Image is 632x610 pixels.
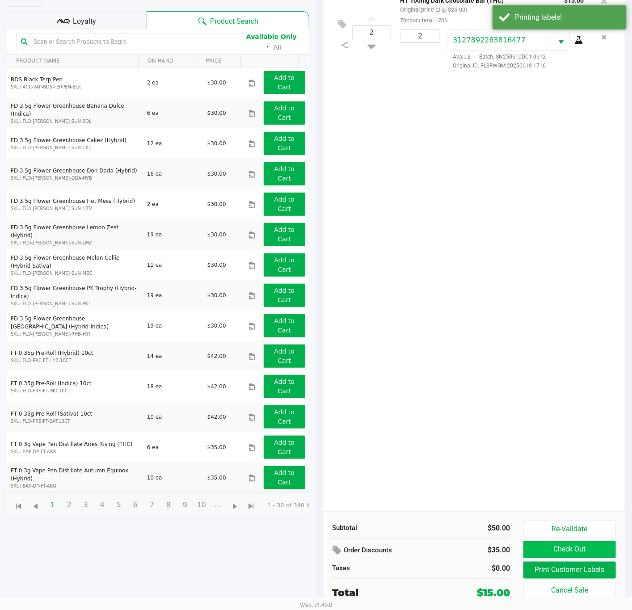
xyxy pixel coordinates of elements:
inline-svg: Split item qty to new line [337,39,352,51]
p: SKU: BAP-DP-FT-AEQ [11,483,139,489]
input: Scan or Search Products to Begin [30,35,238,48]
div: Printing labels! [515,12,620,23]
span: $30.00 [207,80,226,86]
span: $30.00 [207,292,226,299]
button: Add to Cart [264,223,305,246]
button: Remove the package from the orderLine [598,29,611,46]
th: PRODUCT NAME [7,55,138,67]
button: Select [552,29,569,50]
span: Page 3 [77,496,94,513]
p: SKU: FLO-[PERSON_NAME]-SUN-HTM [11,205,139,212]
span: Go to the first page [14,501,25,512]
td: 19 ea [143,280,203,311]
span: Page 5 [110,496,127,513]
td: FD 3.5g Flower Greenhouse PK Trophy (Hybrid-Indica) [7,280,143,311]
p: SKU: FLO-[PERSON_NAME]-SUN-CKZ [11,144,139,151]
span: $30.00 [207,171,226,177]
button: Add to Cart [264,193,305,216]
button: Add to Cart [264,101,305,125]
div: $35.00 [460,543,510,558]
button: Print Customer Labels [523,562,616,579]
button: Cancel Sale [523,582,616,599]
span: Go to the first page [11,496,28,513]
td: 19 ea [143,311,203,341]
th: PRICE [197,55,240,67]
p: SKU: BAP-DP-FT-ARR [11,448,139,455]
p: SKU: FLO-[PERSON_NAME]-RHB-HYI [11,331,139,337]
span: $30.00 [207,323,226,329]
td: 16 ea [143,159,203,189]
span: $30.00 [207,262,226,268]
td: 14 ea [143,341,203,371]
td: 10 ea [143,402,203,432]
span: · [471,54,479,60]
td: BDS Black Terp Pen [7,67,143,98]
div: Total [332,586,442,601]
button: All [274,43,281,52]
span: $30.00 [207,110,226,116]
p: SKU: FLO-PRE-FT-SAT.10CT [11,418,139,425]
td: FT 0.35g Pre-Roll (Hybrid) 10ct [7,341,143,371]
app-button-loader: Add to Cart [274,317,295,334]
span: Go to the previous page [30,501,42,512]
span: Page 8 [160,496,177,513]
span: $42.00 [207,414,226,420]
span: $30.00 [207,231,226,238]
app-button-loader: Add to Cart [274,105,295,121]
div: $15.00 [477,586,510,601]
span: Go to the last page [243,496,260,513]
span: Go to the next page [227,496,244,513]
app-button-loader: Add to Cart [274,408,295,425]
button: Check Out [523,541,616,558]
span: Product Search [210,16,258,27]
p: SKU: ACC-VAP-BDS-TERPEN-BLK [11,84,139,90]
app-button-loader: Add to Cart [274,257,295,273]
span: Loyalty [73,16,96,27]
td: FD 3.5g Flower Greenhouse [GEOGRAPHIC_DATA] (Hybrid-Indica) [7,311,143,341]
td: FD 3.5g Flower Greenhouse Don Dada (Hybrid) [7,159,143,189]
span: Page 11 [210,496,227,513]
button: Add to Cart [264,314,305,337]
div: $0.00 [428,564,510,574]
td: 2 ea [143,67,203,98]
app-button-loader: Add to Cart [274,196,295,212]
p: SKU: FLO-[PERSON_NAME]-SUN-BDL [11,118,139,125]
td: FT 0.3g Vape Pen Distillate Autumn Equinox (Hybrid) [7,463,143,493]
div: $50.00 [428,523,510,534]
app-button-loader: Add to Cart [274,378,295,395]
button: Add to Cart [264,436,305,459]
p: SKU: FLO-[PERSON_NAME]-DDA-HYB [11,175,139,181]
button: Add to Cart [264,375,305,398]
span: Page 1 [44,496,61,513]
span: ᛫ [262,43,274,51]
app-button-loader: Add to Cart [274,165,295,182]
app-button-loader: Add to Cart [274,348,295,364]
button: Add to Cart [264,466,305,489]
app-button-loader: Add to Cart [274,74,295,91]
td: FD 3.5g Flower Greenhouse Cakez (Hybrid) [7,128,143,159]
app-button-loader: Add to Cart [274,469,295,486]
span: $42.00 [207,383,226,390]
th: ON HAND [138,55,196,67]
button: Add to Cart [264,284,305,307]
td: 10 ea [143,463,203,493]
button: Add to Cart [264,162,305,185]
div: Order Discounts [332,543,447,559]
span: $42.00 [207,353,226,359]
p: SKU: FLO-[PERSON_NAME]-SUN-MEC [11,270,139,277]
span: Go to the last page [246,501,257,512]
td: 2 ea [143,189,203,219]
span: Page 4 [94,496,111,513]
span: Page 10 [193,496,210,513]
button: Add to Cart [264,253,305,277]
td: FD 3.5g Flower Greenhouse Banana Dulce (Indica) [7,98,143,128]
td: FT 0.35g Pre-Roll (Sativa) 10ct [7,402,143,432]
div: Taxes [332,564,414,574]
td: FT 0.3g Vape Pen Distillate Aries Rising (THC) [7,432,143,463]
span: Original ID: FLSRWGM-20250618-1716 [447,62,584,70]
p: SKU: FLO-PRE-FT-IND.10CT [11,387,139,394]
p: SKU: FLO-[PERSON_NAME]-SUN-LMZ [11,240,139,246]
td: FD 3.5g Flower Greenhouse Melon Collie (Hybrid-Sativa) [7,250,143,280]
span: $30.00 [207,201,226,207]
button: Add to Cart [264,71,305,94]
